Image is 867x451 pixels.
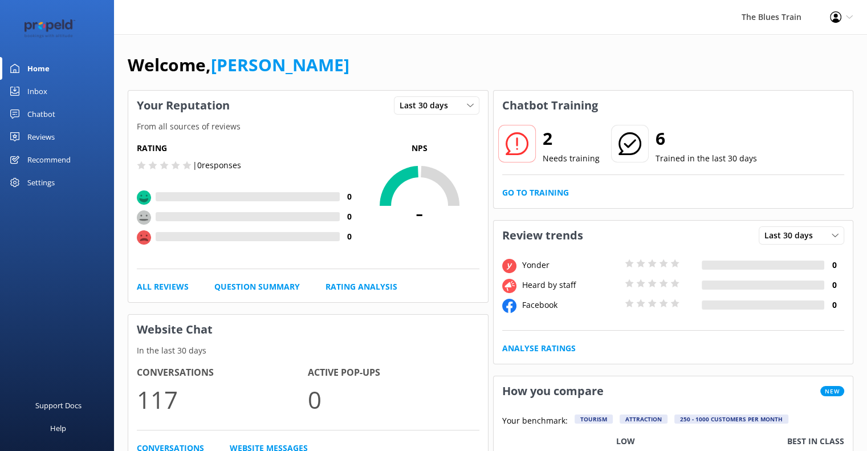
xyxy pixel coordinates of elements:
div: Chatbot [27,103,55,125]
div: Home [27,57,50,80]
div: Inbox [27,80,47,103]
h2: 2 [543,125,600,152]
a: All Reviews [137,281,189,293]
p: In the last 30 days [128,344,488,357]
h4: 0 [340,210,360,223]
h4: 0 [340,190,360,203]
div: 250 - 1000 customers per month [674,415,788,424]
h3: Review trends [494,221,592,250]
div: Facebook [519,299,622,311]
a: Go to Training [502,186,569,199]
div: Tourism [575,415,613,424]
a: Rating Analysis [325,281,397,293]
a: [PERSON_NAME] [211,53,349,76]
h3: How you compare [494,376,612,406]
p: 117 [137,380,308,419]
span: New [820,386,844,396]
div: Yonder [519,259,622,271]
p: Best in class [787,435,844,448]
p: 0 [308,380,479,419]
p: Trained in the last 30 days [656,152,757,165]
a: Question Summary [214,281,300,293]
p: From all sources of reviews [128,120,488,133]
p: Your benchmark: [502,415,568,428]
h4: 0 [824,279,844,291]
div: Heard by staff [519,279,622,291]
span: - [360,198,479,226]
p: | 0 responses [193,159,241,172]
div: Recommend [27,148,71,171]
h4: 0 [340,230,360,243]
h4: 0 [824,259,844,271]
h4: Active Pop-ups [308,365,479,380]
span: Last 30 days [400,99,455,112]
h3: Your Reputation [128,91,238,120]
h1: Welcome, [128,51,349,79]
div: Settings [27,171,55,194]
h4: Conversations [137,365,308,380]
div: Support Docs [35,394,82,417]
div: Reviews [27,125,55,148]
p: Needs training [543,152,600,165]
h3: Chatbot Training [494,91,607,120]
h4: 0 [824,299,844,311]
h2: 6 [656,125,757,152]
h3: Website Chat [128,315,488,344]
div: Help [50,417,66,440]
div: Attraction [620,415,667,424]
p: NPS [360,142,479,155]
a: Analyse Ratings [502,342,576,355]
h5: Rating [137,142,360,155]
img: 12-1677471078.png [17,19,83,38]
span: Last 30 days [764,229,820,242]
p: Low [616,435,635,448]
